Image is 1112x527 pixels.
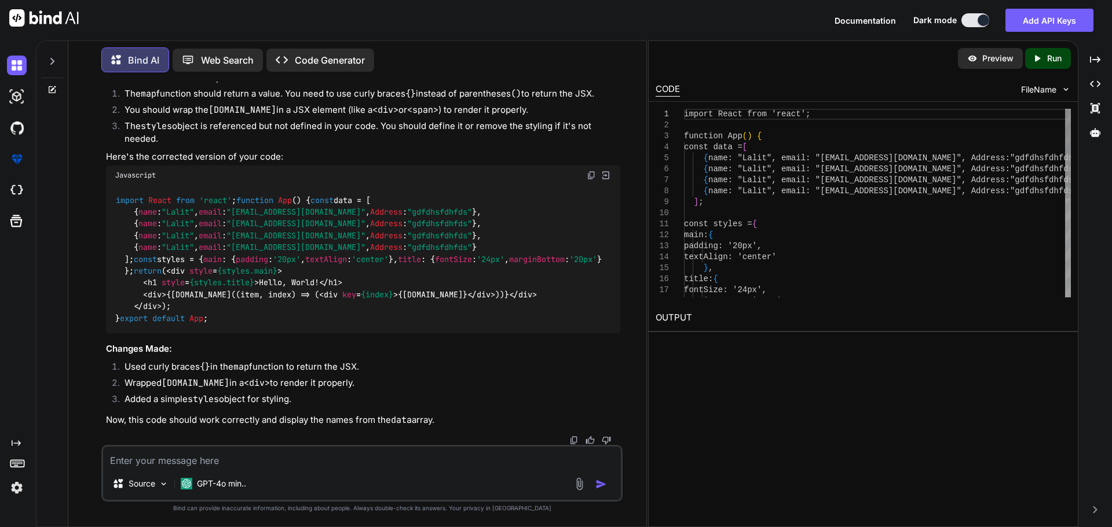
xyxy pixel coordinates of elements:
code: [DOMAIN_NAME] [209,104,276,116]
p: Web Search [201,53,254,67]
span: '24px' [477,254,504,264]
span: 'center' [352,254,389,264]
span: < = > [143,278,259,288]
img: darkChat [7,56,27,75]
span: marginBottom [509,254,565,264]
span: "Lalit" [162,242,194,253]
span: const [310,195,334,205]
span: < = > [319,289,398,300]
span: main [203,254,222,264]
span: marginBottom: '20px' [684,296,781,305]
img: chevron down [1061,84,1071,94]
code: <span> [407,104,438,116]
code: ; ( ) { data = [ { : , : , : }, { : , : , : }, { : , : , : }, { : , : , : } ]; styles = { : { : ,... [115,194,602,325]
img: copy [569,436,579,445]
span: "Lalit" [162,207,194,217]
span: "Lalit" [162,230,194,241]
span: style [162,278,185,288]
div: 12 [656,230,669,241]
code: data [391,414,412,426]
span: { [757,131,762,141]
code: <div> [372,104,398,116]
p: Here's the corrected version of your code: [106,150,620,164]
span: '20px' [569,254,597,264]
div: 6 [656,164,669,175]
button: Add API Keys [1005,9,1093,32]
code: {} [200,361,210,373]
span: default [152,313,185,323]
span: < > [143,289,166,300]
img: Pick Models [159,479,169,489]
span: '20px' [273,254,301,264]
span: Documentation [835,16,896,25]
div: 3 [656,131,669,142]
div: 17 [656,285,669,296]
span: "[EMAIL_ADDRESS][DOMAIN_NAME]" [226,230,365,241]
span: h1 [148,278,157,288]
span: main: [684,230,708,239]
span: div [477,289,491,300]
span: "gdfdhsfdhfds" [407,230,472,241]
span: name: "Lalit", email: "[EMAIL_ADDRESS][DOMAIN_NAME]", Address: [708,186,1010,196]
div: 8 [656,186,669,197]
span: return [134,266,162,276]
span: email [199,230,222,241]
span: key [342,289,356,300]
span: { [703,164,708,174]
span: "gdfdhsfdhfds" [1010,164,1078,174]
div: 13 [656,241,669,252]
span: App [189,313,203,323]
li: Wrapped in a to render it properly. [115,377,620,393]
span: Address [370,230,403,241]
span: [ [742,142,747,152]
code: map [141,88,156,99]
span: "gdfdhsfdhfds" [1010,186,1078,196]
span: Hello, World! {[DOMAIN_NAME]((item, index) => ( {[DOMAIN_NAME]} ))} [115,266,537,311]
span: { [713,274,718,283]
img: GPT-4o mini [181,478,192,489]
span: email [199,219,222,229]
span: title: [684,274,713,283]
span: React [148,195,171,205]
span: {styles.title} [189,278,254,288]
span: style [189,266,213,276]
span: div [143,301,157,312]
span: { [752,219,756,229]
span: fontSize: '24px', [684,285,767,294]
span: import React from 'react'; [684,109,810,119]
h3: Changes Made: [106,342,620,356]
span: name [138,230,157,241]
span: name [138,207,157,217]
img: Open in Browser [601,170,611,180]
span: { [703,186,708,196]
p: Code Generator [295,53,365,67]
span: from [176,195,195,205]
span: const [134,254,157,264]
span: "gdfdhsfdhfds" [1010,153,1078,163]
span: div [171,266,185,276]
span: title [398,254,421,264]
span: "gdfdhsfdhfds" [1010,175,1078,185]
img: darkAi-studio [7,87,27,106]
span: const styles = [684,219,752,229]
span: div [518,289,532,300]
div: 15 [656,263,669,274]
img: icon [595,478,607,490]
div: 9 [656,197,669,208]
span: ] [693,197,698,207]
span: 'react' [199,195,232,205]
code: map [233,361,249,373]
div: 14 [656,252,669,263]
span: , [708,263,713,272]
span: Javascript [115,171,156,180]
span: name [138,242,157,253]
code: {} [405,88,416,99]
span: } [703,263,708,272]
button: Documentation [835,14,896,27]
span: FileName [1021,84,1056,95]
div: 11 [656,219,669,230]
li: Added a simple object for styling. [115,393,620,409]
div: 7 [656,175,669,186]
span: "gdfdhsfdhfds" [407,207,472,217]
p: Bind can provide inaccurate information, including about people. Always double-check its answers.... [101,504,623,513]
